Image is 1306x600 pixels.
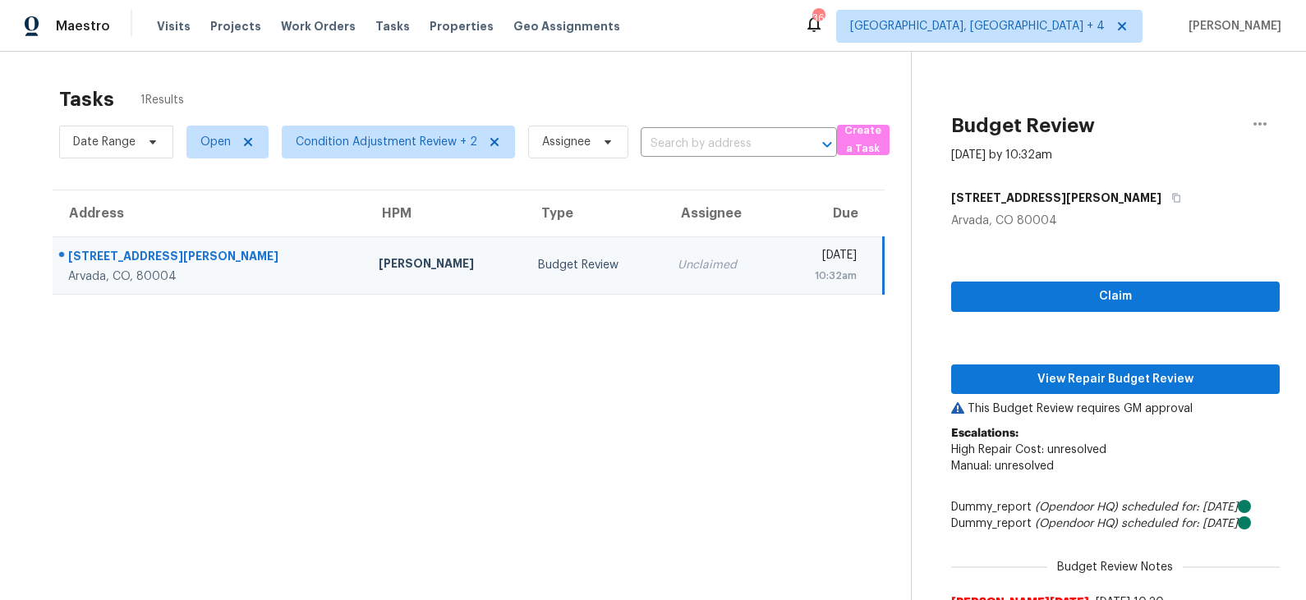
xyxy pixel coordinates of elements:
[951,444,1106,456] span: High Repair Cost: unresolved
[59,91,114,108] h2: Tasks
[951,364,1280,395] button: View Repair Budget Review
[951,499,1280,515] div: Dummy_report
[157,18,191,34] span: Visits
[1182,18,1281,34] span: [PERSON_NAME]
[296,134,477,150] span: Condition Adjustment Review + 2
[1035,502,1118,513] i: (Opendoor HQ)
[664,190,776,236] th: Assignee
[678,257,763,273] div: Unclaimed
[538,257,651,273] div: Budget Review
[641,131,791,157] input: Search by address
[951,460,1054,472] span: Manual: unresolved
[951,147,1052,163] div: [DATE] by 10:32am
[1121,502,1238,513] i: scheduled for: [DATE]
[53,190,366,236] th: Address
[964,369,1267,390] span: View Repair Budget Review
[1035,518,1118,529] i: (Opendoor HQ)
[73,134,136,150] span: Date Range
[525,190,664,236] th: Type
[430,18,494,34] span: Properties
[68,268,352,285] div: Arvada, CO, 80004
[951,401,1280,417] p: This Budget Review requires GM approval
[850,18,1105,34] span: [GEOGRAPHIC_DATA], [GEOGRAPHIC_DATA] + 4
[366,190,525,236] th: HPM
[542,134,591,150] span: Assignee
[1161,183,1184,213] button: Copy Address
[140,92,184,108] span: 1 Results
[513,18,620,34] span: Geo Assignments
[56,18,110,34] span: Maestro
[789,247,857,268] div: [DATE]
[210,18,261,34] span: Projects
[845,121,881,159] span: Create a Task
[951,190,1161,206] h5: [STREET_ADDRESS][PERSON_NAME]
[200,134,231,150] span: Open
[375,21,410,32] span: Tasks
[789,268,857,284] div: 10:32am
[951,213,1280,229] div: Arvada, CO 80004
[837,125,890,155] button: Create a Task
[812,10,824,26] div: 36
[1047,559,1183,575] span: Budget Review Notes
[1121,518,1238,529] i: scheduled for: [DATE]
[68,248,352,268] div: [STREET_ADDRESS][PERSON_NAME]
[379,255,512,276] div: [PERSON_NAME]
[951,428,1019,439] b: Escalations:
[951,515,1280,532] div: Dummy_report
[964,286,1267,307] span: Claim
[816,133,839,156] button: Open
[951,117,1095,134] h2: Budget Review
[951,282,1280,312] button: Claim
[776,190,883,236] th: Due
[281,18,356,34] span: Work Orders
